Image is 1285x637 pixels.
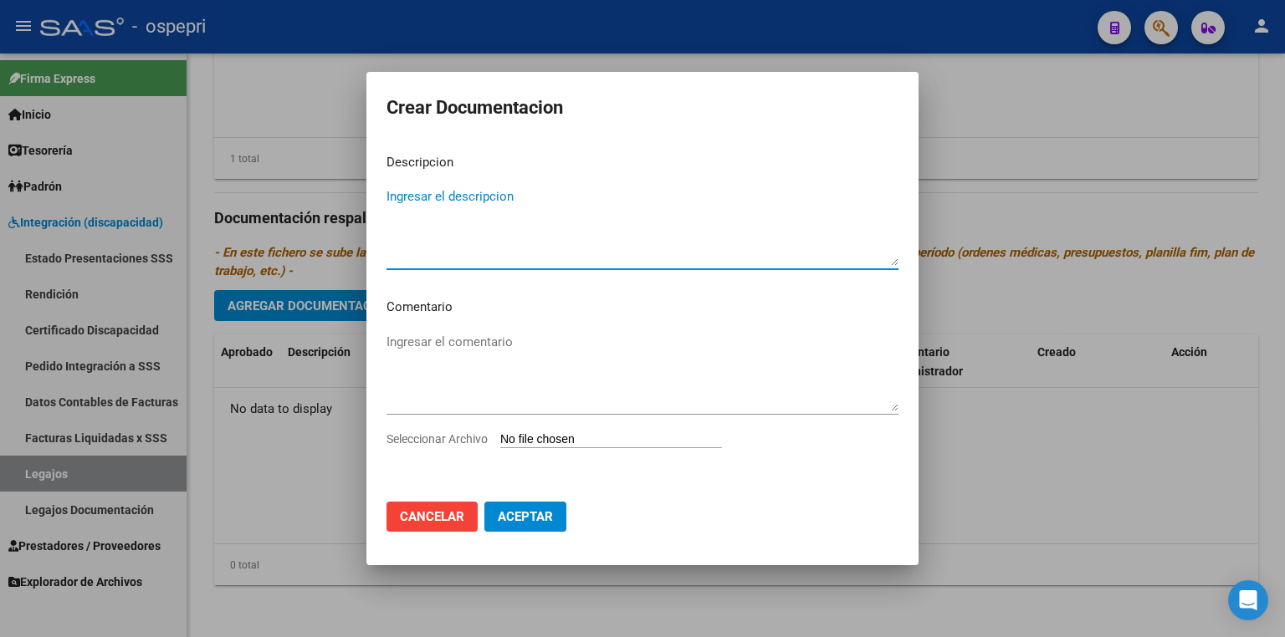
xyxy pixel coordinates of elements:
[387,153,898,172] p: Descripcion
[498,509,553,524] span: Aceptar
[387,432,488,446] span: Seleccionar Archivo
[387,92,898,124] h2: Crear Documentacion
[400,509,464,524] span: Cancelar
[387,502,478,532] button: Cancelar
[484,502,566,532] button: Aceptar
[387,298,898,317] p: Comentario
[1228,580,1268,620] div: Open Intercom Messenger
